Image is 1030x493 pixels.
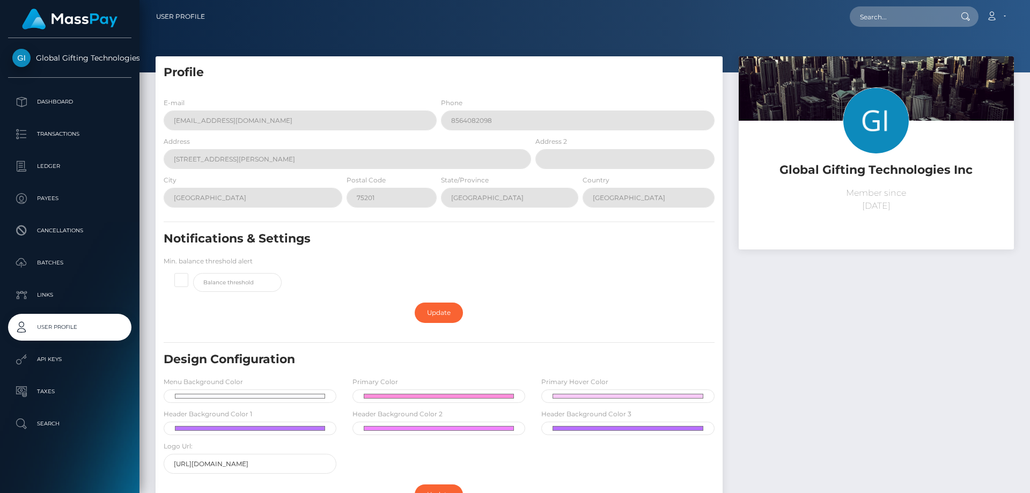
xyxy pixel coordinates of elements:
[8,378,131,405] a: Taxes
[12,255,127,271] p: Batches
[583,175,609,185] label: Country
[12,351,127,367] p: API Keys
[352,409,443,419] label: Header Background Color 2
[441,98,462,108] label: Phone
[12,223,127,239] p: Cancellations
[12,190,127,207] p: Payees
[8,121,131,148] a: Transactions
[8,314,131,341] a: User Profile
[164,442,193,451] label: Logo Url:
[8,410,131,437] a: Search
[12,49,31,67] img: Global Gifting Technologies Inc
[12,416,127,432] p: Search
[739,56,1014,240] img: ...
[8,217,131,244] a: Cancellations
[164,377,243,387] label: Menu Background Color
[164,256,253,266] label: Min. balance threshold alert
[164,175,176,185] label: City
[12,287,127,303] p: Links
[8,282,131,308] a: Links
[8,53,131,63] span: Global Gifting Technologies Inc
[541,377,608,387] label: Primary Hover Color
[352,377,398,387] label: Primary Color
[164,137,190,146] label: Address
[8,153,131,180] a: Ledger
[541,409,631,419] label: Header Background Color 3
[164,351,626,368] h5: Design Configuration
[347,175,386,185] label: Postal Code
[535,137,567,146] label: Address 2
[164,64,715,81] h5: Profile
[156,5,205,28] a: User Profile
[8,89,131,115] a: Dashboard
[8,346,131,373] a: API Keys
[12,94,127,110] p: Dashboard
[12,158,127,174] p: Ledger
[415,303,463,323] a: Update
[747,187,1006,212] p: Member since [DATE]
[164,98,185,108] label: E-mail
[8,185,131,212] a: Payees
[441,175,489,185] label: State/Province
[12,126,127,142] p: Transactions
[850,6,951,27] input: Search...
[8,249,131,276] a: Batches
[164,231,626,247] h5: Notifications & Settings
[747,162,1006,179] h5: Global Gifting Technologies Inc
[22,9,117,30] img: MassPay Logo
[12,384,127,400] p: Taxes
[164,409,252,419] label: Header Background Color 1
[12,319,127,335] p: User Profile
